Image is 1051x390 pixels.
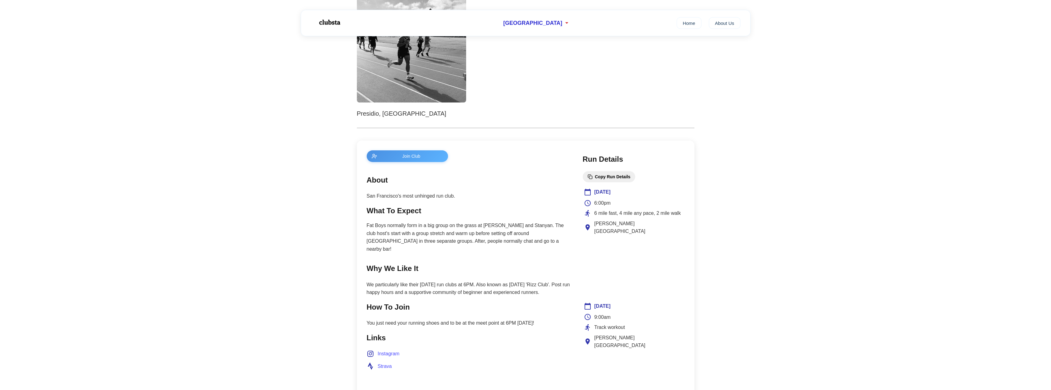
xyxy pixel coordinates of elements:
[677,17,701,29] a: Home
[367,281,570,296] p: We particularly like their [DATE] run clubs at 6PM. Also known as [DATE] 'Rizz Club'. Post run ha...
[367,192,570,200] p: San Francisco's most unhinged run club.
[367,301,570,313] h2: How To Join
[367,263,570,274] h2: Why We Like It
[594,302,611,310] span: [DATE]
[367,150,570,162] a: Join Club
[594,334,683,349] span: [PERSON_NAME][GEOGRAPHIC_DATA]
[594,313,611,321] span: 9:00am
[380,154,443,159] span: Join Club
[594,188,611,196] span: [DATE]
[378,350,400,358] span: Instagram
[378,362,392,370] span: Strava
[583,171,636,182] button: Copy Run Details
[367,319,570,327] p: You just need your running shoes and to be at the meet point at 6PM [DATE]!
[367,332,570,344] h2: Links
[367,362,392,370] a: Strava
[367,222,570,253] p: Fat Boys normally form in a big group on the grass at [PERSON_NAME] and Stanyan. The club host's ...
[367,350,400,358] a: Instagram
[594,323,625,331] span: Track workout
[367,150,448,162] button: Join Club
[594,199,611,207] span: 6:00pm
[709,17,740,29] a: About Us
[594,209,681,217] span: 6 mile fast, 4 mile any pace, 2 mile walk
[594,220,683,235] span: [PERSON_NAME][GEOGRAPHIC_DATA]
[311,15,348,30] img: Logo
[367,174,570,186] h2: About
[583,153,685,165] h2: Run Details
[367,205,570,217] h2: What To Expect
[503,20,562,26] span: [GEOGRAPHIC_DATA]
[584,241,683,288] iframe: Club Location Map
[357,109,694,118] p: Presidio, [GEOGRAPHIC_DATA]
